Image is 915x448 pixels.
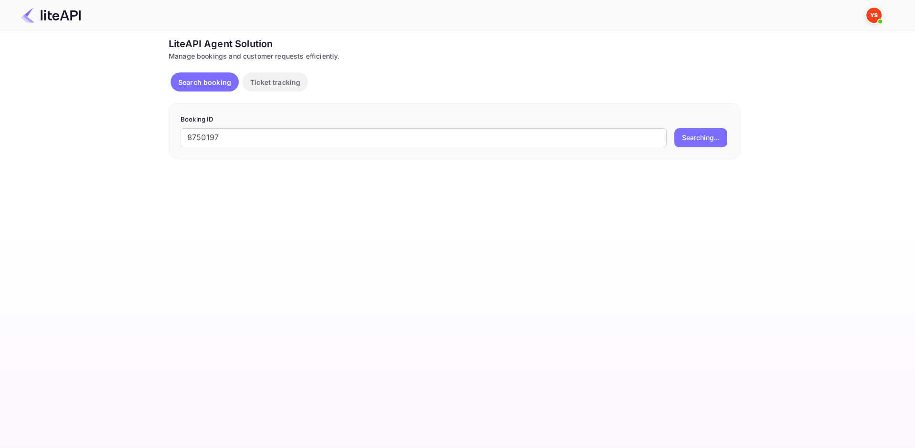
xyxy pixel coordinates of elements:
p: Booking ID [181,115,729,124]
p: Ticket tracking [250,77,300,87]
div: Manage bookings and customer requests efficiently. [169,51,741,61]
input: Enter Booking ID (e.g., 63782194) [181,128,667,147]
div: LiteAPI Agent Solution [169,37,741,51]
img: LiteAPI Logo [21,8,81,23]
p: Search booking [178,77,231,87]
button: Searching... [674,128,727,147]
img: Yandex Support [866,8,882,23]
